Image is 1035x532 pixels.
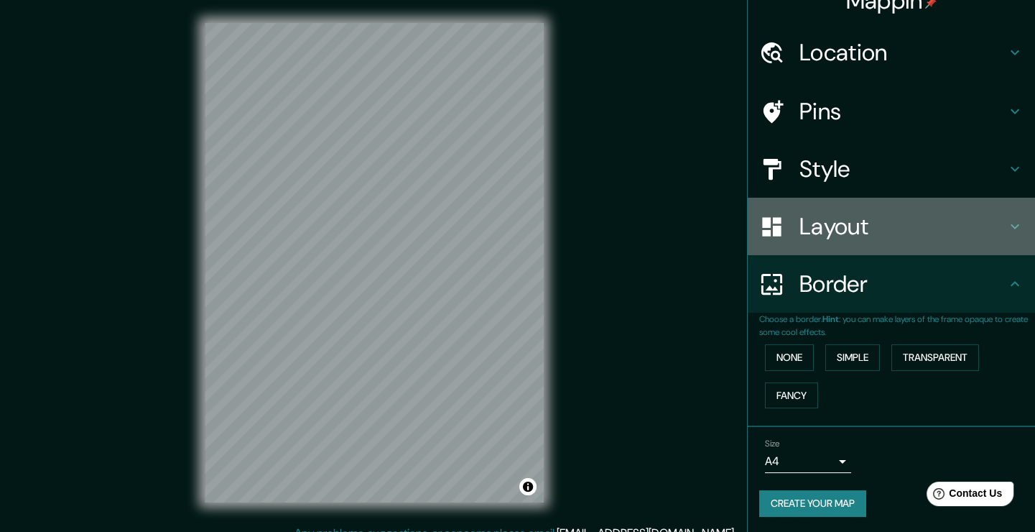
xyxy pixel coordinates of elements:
[765,438,780,450] label: Size
[748,198,1035,255] div: Layout
[825,344,880,371] button: Simple
[822,313,839,325] b: Hint
[759,490,866,517] button: Create your map
[799,38,1006,67] h4: Location
[748,83,1035,140] div: Pins
[799,212,1006,241] h4: Layout
[748,255,1035,313] div: Border
[748,140,1035,198] div: Style
[748,24,1035,81] div: Location
[799,97,1006,126] h4: Pins
[765,344,814,371] button: None
[799,270,1006,298] h4: Border
[519,478,537,495] button: Toggle attribution
[765,450,851,473] div: A4
[891,344,979,371] button: Transparent
[765,382,818,409] button: Fancy
[907,476,1019,516] iframe: Help widget launcher
[759,313,1035,339] p: Choose a border. : you can make layers of the frame opaque to create some cool effects.
[205,23,544,503] canvas: Map
[799,155,1006,183] h4: Style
